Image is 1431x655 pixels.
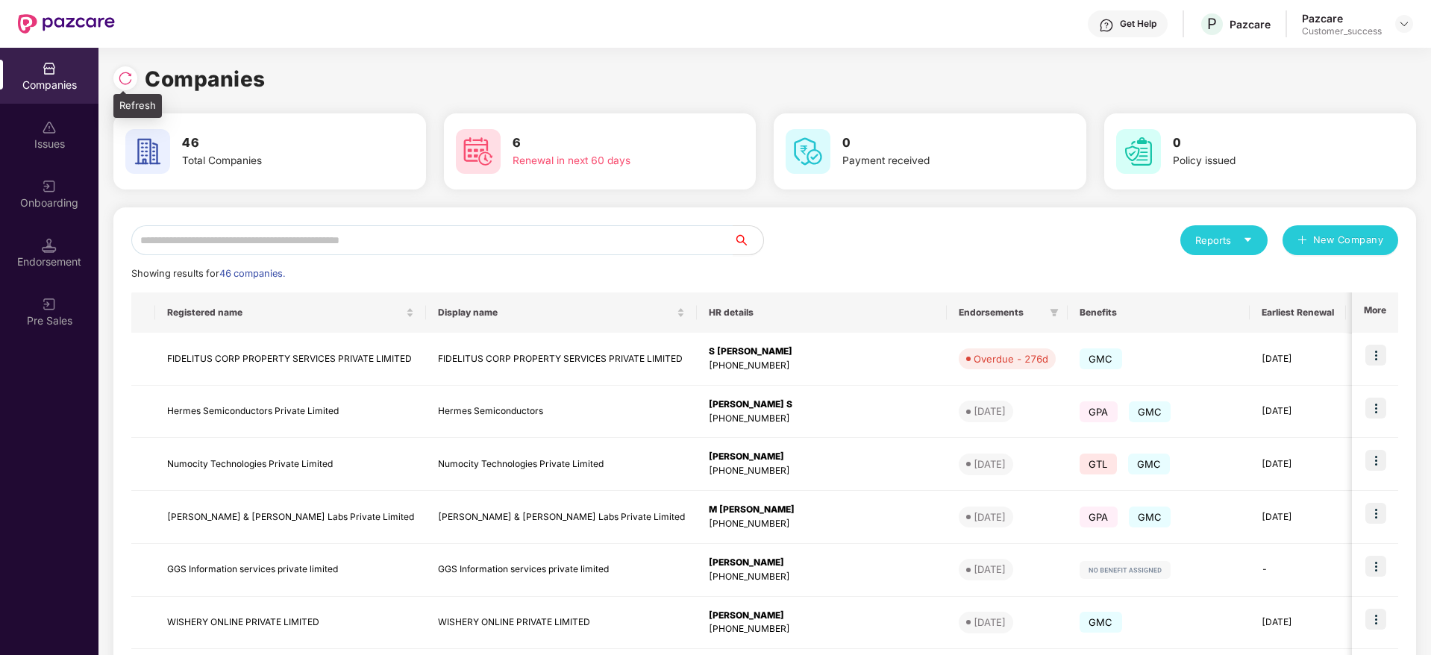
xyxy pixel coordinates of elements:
[974,562,1006,577] div: [DATE]
[118,71,133,86] img: svg+xml;base64,PHN2ZyBpZD0iUmVsb2FkLTMyeDMyIiB4bWxucz0iaHR0cDovL3d3dy53My5vcmcvMjAwMC9zdmciIHdpZH...
[974,615,1006,630] div: [DATE]
[155,386,426,439] td: Hermes Semiconductors Private Limited
[709,556,935,570] div: [PERSON_NAME]
[42,61,57,76] img: svg+xml;base64,PHN2ZyBpZD0iQ29tcGFuaWVzIiB4bWxucz0iaHR0cDovL3d3dy53My5vcmcvMjAwMC9zdmciIHdpZHRoPS...
[167,307,403,319] span: Registered name
[1230,17,1271,31] div: Pazcare
[1116,129,1161,174] img: svg+xml;base64,PHN2ZyB4bWxucz0iaHR0cDovL3d3dy53My5vcmcvMjAwMC9zdmciIHdpZHRoPSI2MCIgaGVpZ2h0PSI2MC...
[1297,235,1307,247] span: plus
[1195,233,1253,248] div: Reports
[1080,348,1122,369] span: GMC
[155,438,426,491] td: Numocity Technologies Private Limited
[182,134,370,153] h3: 46
[1283,225,1398,255] button: plusNew Company
[1365,609,1386,630] img: icon
[1080,507,1118,527] span: GPA
[1068,292,1250,333] th: Benefits
[426,438,697,491] td: Numocity Technologies Private Limited
[1080,561,1171,579] img: svg+xml;base64,PHN2ZyB4bWxucz0iaHR0cDovL3d3dy53My5vcmcvMjAwMC9zdmciIHdpZHRoPSIxMjIiIGhlaWdodD0iMj...
[709,450,935,464] div: [PERSON_NAME]
[1173,153,1361,169] div: Policy issued
[426,597,697,650] td: WISHERY ONLINE PRIVATE LIMITED
[733,234,763,246] span: search
[125,129,170,174] img: svg+xml;base64,PHN2ZyB4bWxucz0iaHR0cDovL3d3dy53My5vcmcvMjAwMC9zdmciIHdpZHRoPSI2MCIgaGVpZ2h0PSI2MC...
[709,398,935,412] div: [PERSON_NAME] S
[1207,15,1217,33] span: P
[426,386,697,439] td: Hermes Semiconductors
[18,14,115,34] img: New Pazcare Logo
[709,609,935,623] div: [PERSON_NAME]
[42,179,57,194] img: svg+xml;base64,PHN2ZyB3aWR0aD0iMjAiIGhlaWdodD0iMjAiIHZpZXdCb3g9IjAgMCAyMCAyMCIgZmlsbD0ibm9uZSIgeG...
[113,94,162,118] div: Refresh
[42,297,57,312] img: svg+xml;base64,PHN2ZyB3aWR0aD0iMjAiIGhlaWdodD0iMjAiIHZpZXdCb3g9IjAgMCAyMCAyMCIgZmlsbD0ibm9uZSIgeG...
[1398,18,1410,30] img: svg+xml;base64,PHN2ZyBpZD0iRHJvcGRvd24tMzJ4MzIiIHhtbG5zPSJodHRwOi8vd3d3LnczLm9yZy8yMDAwL3N2ZyIgd2...
[456,129,501,174] img: svg+xml;base64,PHN2ZyB4bWxucz0iaHR0cDovL3d3dy53My5vcmcvMjAwMC9zdmciIHdpZHRoPSI2MCIgaGVpZ2h0PSI2MC...
[1050,308,1059,317] span: filter
[131,268,285,279] span: Showing results for
[974,351,1048,366] div: Overdue - 276d
[842,153,1030,169] div: Payment received
[1365,450,1386,471] img: icon
[155,544,426,597] td: GGS Information services private limited
[1250,386,1346,439] td: [DATE]
[786,129,830,174] img: svg+xml;base64,PHN2ZyB4bWxucz0iaHR0cDovL3d3dy53My5vcmcvMjAwMC9zdmciIHdpZHRoPSI2MCIgaGVpZ2h0PSI2MC...
[1302,25,1382,37] div: Customer_success
[1080,401,1118,422] span: GPA
[42,120,57,135] img: svg+xml;base64,PHN2ZyBpZD0iSXNzdWVzX2Rpc2FibGVkIiB4bWxucz0iaHR0cDovL3d3dy53My5vcmcvMjAwMC9zdmciIH...
[959,307,1044,319] span: Endorsements
[438,307,674,319] span: Display name
[513,153,701,169] div: Renewal in next 60 days
[1047,304,1062,322] span: filter
[1352,292,1398,333] th: More
[1365,503,1386,524] img: icon
[426,333,697,386] td: FIDELITUS CORP PROPERTY SERVICES PRIVATE LIMITED
[145,63,266,95] h1: Companies
[709,503,935,517] div: M [PERSON_NAME]
[709,464,935,478] div: [PHONE_NUMBER]
[1129,507,1171,527] span: GMC
[1129,401,1171,422] span: GMC
[155,333,426,386] td: FIDELITUS CORP PROPERTY SERVICES PRIVATE LIMITED
[1080,612,1122,633] span: GMC
[697,292,947,333] th: HR details
[1313,233,1384,248] span: New Company
[155,292,426,333] th: Registered name
[974,404,1006,419] div: [DATE]
[1365,345,1386,366] img: icon
[974,457,1006,471] div: [DATE]
[1302,11,1382,25] div: Pazcare
[182,153,370,169] div: Total Companies
[1346,292,1410,333] th: Issues
[1250,491,1346,544] td: [DATE]
[1099,18,1114,33] img: svg+xml;base64,PHN2ZyBpZD0iSGVscC0zMngzMiIgeG1sbnM9Imh0dHA6Ly93d3cudzMub3JnLzIwMDAvc3ZnIiB3aWR0aD...
[709,412,935,426] div: [PHONE_NUMBER]
[1250,333,1346,386] td: [DATE]
[155,491,426,544] td: [PERSON_NAME] & [PERSON_NAME] Labs Private Limited
[709,622,935,636] div: [PHONE_NUMBER]
[1080,454,1117,474] span: GTL
[709,359,935,373] div: [PHONE_NUMBER]
[1243,235,1253,245] span: caret-down
[1250,292,1346,333] th: Earliest Renewal
[1250,438,1346,491] td: [DATE]
[1250,544,1346,597] td: -
[1120,18,1156,30] div: Get Help
[709,570,935,584] div: [PHONE_NUMBER]
[733,225,764,255] button: search
[1365,556,1386,577] img: icon
[155,597,426,650] td: WISHERY ONLINE PRIVATE LIMITED
[1365,398,1386,419] img: icon
[709,517,935,531] div: [PHONE_NUMBER]
[1173,134,1361,153] h3: 0
[42,238,57,253] img: svg+xml;base64,PHN2ZyB3aWR0aD0iMTQuNSIgaGVpZ2h0PSIxNC41IiB2aWV3Qm94PSIwIDAgMTYgMTYiIGZpbGw9Im5vbm...
[709,345,935,359] div: S [PERSON_NAME]
[513,134,701,153] h3: 6
[1128,454,1171,474] span: GMC
[219,268,285,279] span: 46 companies.
[1250,597,1346,650] td: [DATE]
[426,292,697,333] th: Display name
[426,491,697,544] td: [PERSON_NAME] & [PERSON_NAME] Labs Private Limited
[426,544,697,597] td: GGS Information services private limited
[842,134,1030,153] h3: 0
[974,510,1006,524] div: [DATE]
